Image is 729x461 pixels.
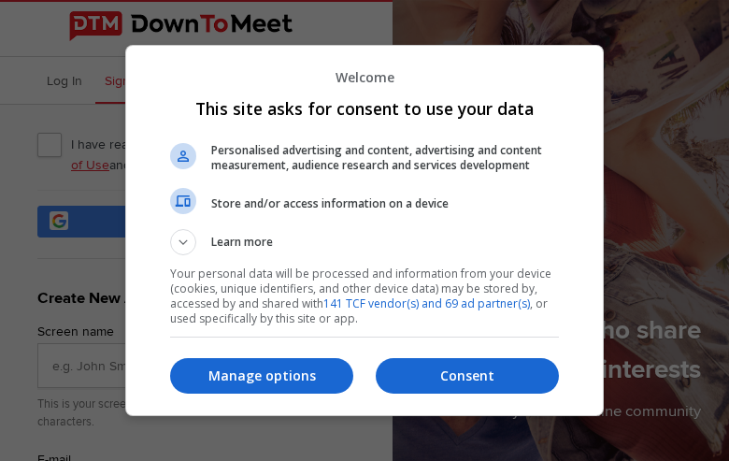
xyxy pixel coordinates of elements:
[125,45,604,415] div: This site asks for consent to use your data
[170,68,559,86] p: Welcome
[170,97,559,120] h1: This site asks for consent to use your data
[170,229,559,255] button: Learn more
[211,196,559,211] span: Store and/or access information on a device
[170,267,559,326] p: Your personal data will be processed and information from your device (cookies, unique identifier...
[170,367,353,385] p: Manage options
[211,234,273,255] span: Learn more
[323,295,530,311] a: 141 TCF vendor(s) and 69 ad partner(s)
[376,367,559,385] p: Consent
[376,358,559,394] button: Consent
[211,143,559,173] span: Personalised advertising and content, advertising and content measurement, audience research and ...
[170,358,353,394] button: Manage options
